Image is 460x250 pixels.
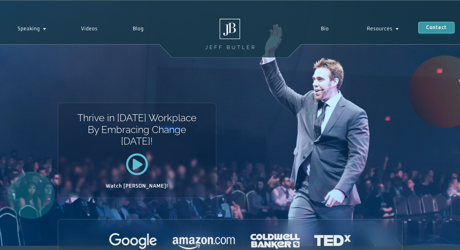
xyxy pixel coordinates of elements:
[64,22,116,36] a: Videos
[426,25,447,30] span: Contact
[79,184,195,188] h2: Watch [PERSON_NAME]!
[77,112,197,147] h1: Thrive in [DATE] Workplace By Embracing Change [DATE]!
[115,22,161,36] a: Blog
[418,22,455,33] a: Contact
[348,22,418,36] a: Resources
[302,22,348,36] a: Bio
[302,22,418,36] nav: Menu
